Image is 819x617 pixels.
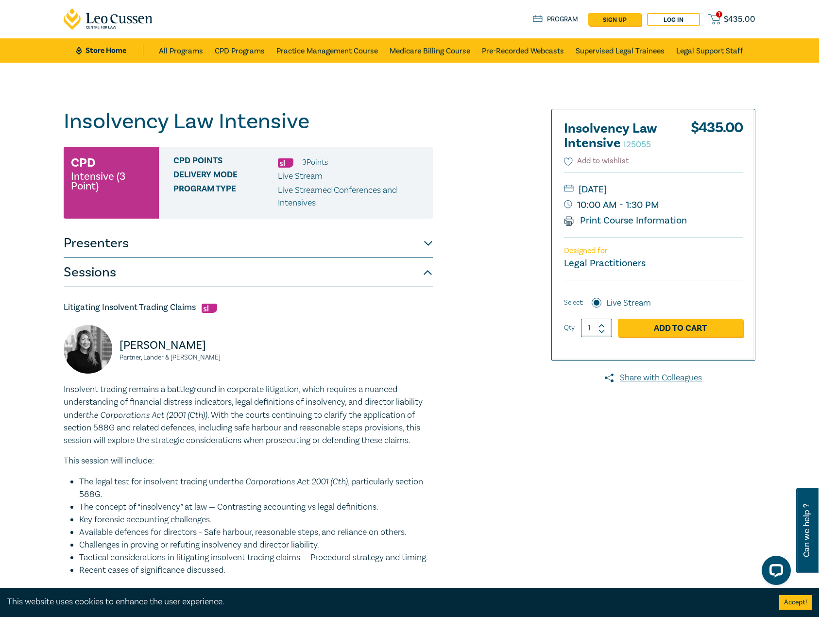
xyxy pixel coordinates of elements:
[754,552,795,593] iframe: LiveChat chat widget
[119,354,242,361] small: Partner, Lander & [PERSON_NAME]
[624,139,651,150] small: I25055
[482,38,564,63] a: Pre-Recorded Webcasts
[551,372,755,384] a: Share with Colleagues
[64,109,433,134] h1: Insolvency Law Intensive
[71,154,95,171] h3: CPD
[64,383,433,447] p: Insolvent trading remains a battleground in corporate litigation, which requires a nuanced unders...
[564,155,629,167] button: Add to wishlist
[215,38,265,63] a: CPD Programs
[564,182,743,197] small: [DATE]
[581,319,612,337] input: 1
[276,38,378,63] a: Practice Management Course
[79,564,433,577] li: Recent cases of significance discussed.
[173,184,278,209] span: Program type
[64,258,433,287] button: Sessions
[533,14,578,25] a: Program
[159,38,203,63] a: All Programs
[173,170,278,183] span: Delivery Mode
[79,475,433,501] li: The legal test for insolvent trading under , particularly section 588G.
[564,214,687,227] a: Print Course Information
[716,11,722,17] span: 1
[173,156,278,169] span: CPD Points
[618,319,743,337] a: Add to Cart
[588,13,641,26] a: sign up
[691,121,743,155] div: $ 435.00
[79,526,433,539] li: Available defences for directors - Safe harbour, reasonable steps, and reliance on others.
[85,410,207,420] em: the Corporations Act (2001 (Cth))
[647,13,700,26] a: Log in
[802,494,811,567] span: Can we help ?
[71,171,152,191] small: Intensive (3 Point)
[576,38,665,63] a: Supervised Legal Trainees
[76,45,143,56] a: Store Home
[606,297,651,309] label: Live Stream
[779,595,812,610] button: Accept cookies
[302,156,328,169] li: 3 Point s
[7,596,765,608] div: This website uses cookies to enhance the user experience.
[119,338,242,353] p: [PERSON_NAME]
[64,455,433,467] p: This session will include:
[64,325,112,374] img: Lily Nguyen
[724,14,755,25] span: $ 435.00
[564,257,646,270] small: Legal Practitioners
[278,171,323,182] span: Live Stream
[564,323,575,333] label: Qty
[64,229,433,258] button: Presenters
[79,551,433,564] li: Tactical considerations in litigating insolvent trading claims — Procedural strategy and timing.
[202,304,217,313] img: Substantive Law
[390,38,470,63] a: Medicare Billing Course
[231,476,348,486] em: the Corporations Act 2001 (Cth)
[79,501,433,514] li: The concept of “insolvency” at law — Contrasting accounting vs legal definitions.
[564,121,671,151] h2: Insolvency Law Intensive
[564,297,583,308] span: Select:
[564,246,743,256] p: Designed for
[676,38,743,63] a: Legal Support Staff
[278,184,426,209] p: Live Streamed Conferences and Intensives
[64,302,433,313] h5: Litigating Insolvent Trading Claims
[564,197,743,213] small: 10:00 AM - 1:30 PM
[79,514,433,526] li: Key forensic accounting challenges.
[278,158,293,168] img: Substantive Law
[79,539,433,551] li: Challenges in proving or refuting insolvency and director liability.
